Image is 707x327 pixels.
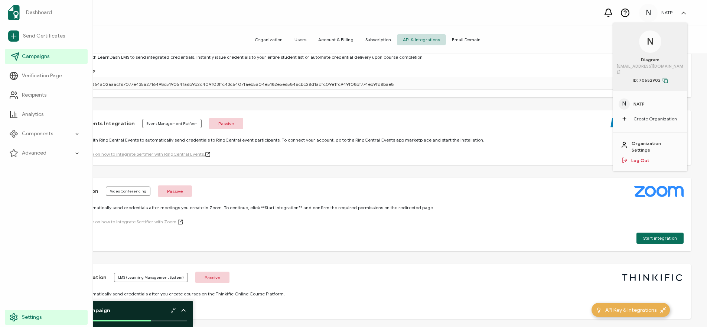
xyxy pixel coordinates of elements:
[446,34,486,45] span: Email Domain
[114,273,188,282] div: LMS (Learning Management System)
[5,88,88,103] a: Recipients
[51,137,684,143] p: Integrate Sertifier with RingCentral Events to automatically send credentials to RingCentral even...
[5,68,88,83] a: Verification Page
[670,291,707,327] iframe: To enrich screen reader interactions, please activate Accessibility in Grammarly extension settings
[617,63,684,75] span: [EMAIL_ADDRESS][DOMAIN_NAME]
[22,111,43,118] span: Analytics
[312,34,359,45] span: Account & Billing
[5,2,88,23] a: Dashboard
[195,272,229,283] span: Passive
[22,91,46,99] span: Recipients
[51,305,684,311] a: Check out our guide on how to integrate Sertifier with Thinkific.
[632,140,680,153] a: Organization Settings
[158,185,192,197] span: Passive
[605,306,656,314] span: API Key & Integrations
[83,307,110,314] b: Campaign
[51,291,684,297] p: Use Sertifier to automatically send credentials after you create courses on the Thinkific Online ...
[633,77,668,84] span: ID: 70652902
[661,10,672,15] h5: NATP
[22,53,49,60] span: Campaigns
[51,151,684,158] a: Check out our guide on how to integrate Sertifier with RingCentral Events.
[660,307,666,313] img: minimize-icon.svg
[142,119,202,128] div: Event Management Platform
[289,34,312,45] span: Users
[22,314,42,321] span: Settings
[633,116,677,122] span: Create Organization
[51,204,684,211] p: Use Sertifier to automatically send credentials after meetings you create in Zoom. To continue, c...
[5,49,88,64] a: Campaigns
[670,291,707,327] div: Chat Widget
[5,107,88,122] a: Analytics
[646,7,651,19] span: N
[5,27,88,45] a: Send Certificates
[22,72,62,80] span: Verification Page
[359,34,397,45] span: Subscription
[26,9,52,16] span: Dashboard
[22,130,53,137] span: Components
[647,35,654,49] span: N
[641,56,659,63] span: Diagram
[209,118,243,129] span: Passive
[51,218,684,225] a: Check out our guide on how to integrate Sertifier with Zoom.
[633,101,645,107] span: NATP
[106,187,150,196] div: Video Conferencing
[51,120,135,127] p: RingCentral Events Integration
[51,54,684,61] p: Connect Sertifier with LearnDash LMS to send integrated credentials. Instantly issue credentials ...
[643,236,677,240] span: Start integration
[5,310,88,325] a: Settings
[23,32,65,40] span: Send Certificates
[249,34,289,45] span: Organization
[636,233,684,244] button: Start integration
[51,77,684,90] div: 9dac763dd1864a02aaacf67077e435a2716498c519054fa6b9b2c409f03ffc43c6407faeb5a04e5182e5e65846cbc28d1...
[8,5,20,20] img: sertifier-logomark-colored.svg
[22,149,46,157] span: Advanced
[622,100,626,108] span: N
[631,157,649,164] a: Log Out
[397,34,446,45] span: API & Integrations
